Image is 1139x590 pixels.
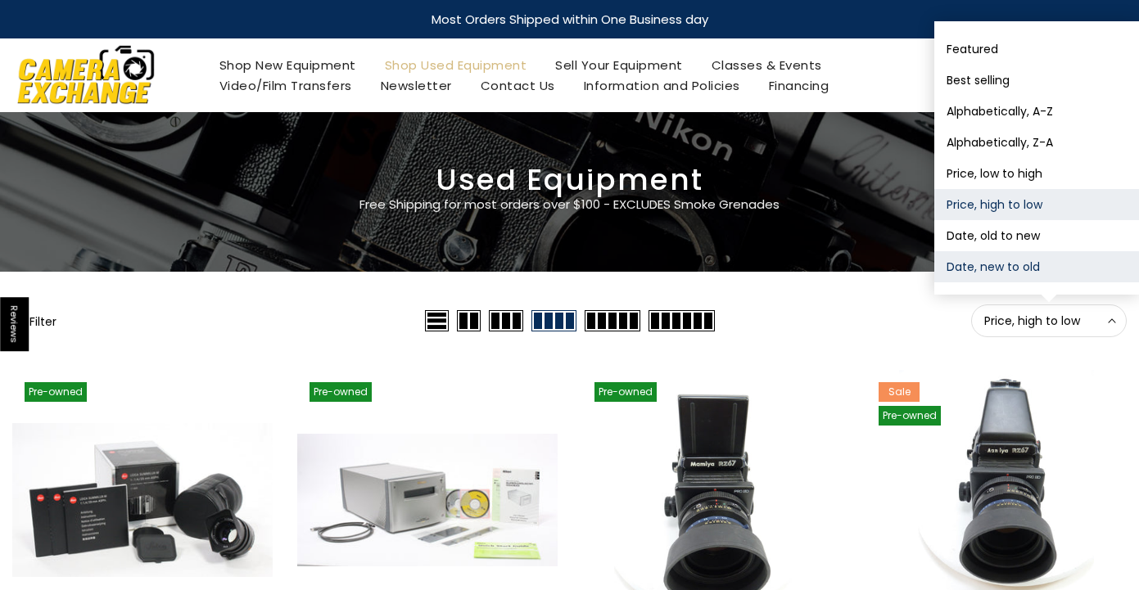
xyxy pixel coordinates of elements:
button: Featured [934,34,1139,65]
a: Newsletter [366,75,466,96]
button: Price, high to low [934,189,1139,220]
span: Price, high to low [984,313,1114,328]
button: Price, low to high [934,158,1139,189]
a: Contact Us [466,75,569,96]
button: Alphabetically, A-Z [934,96,1139,127]
a: Video/Film Transfers [205,75,366,96]
a: Classes & Events [697,55,836,75]
a: Sell Your Equipment [541,55,698,75]
button: Date, old to new [934,220,1139,251]
button: Best selling [934,65,1139,96]
strong: Most Orders Shipped within One Business day [432,11,708,28]
a: Information and Policies [569,75,754,96]
a: Financing [754,75,843,96]
p: Free Shipping for most orders over $100 - EXCLUDES Smoke Grenades [263,195,877,214]
button: Alphabetically, Z-A [934,127,1139,158]
h3: Used Equipment [12,169,1127,191]
a: Shop Used Equipment [370,55,541,75]
button: Price, high to low [971,304,1127,337]
button: Show filters [12,313,56,329]
button: Date, new to old [934,251,1139,282]
a: Shop New Equipment [205,55,370,75]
